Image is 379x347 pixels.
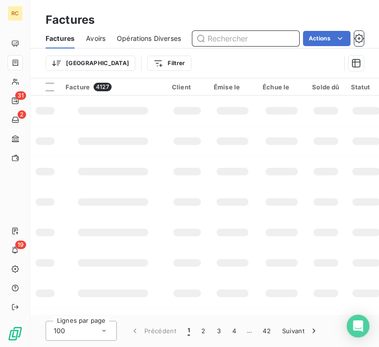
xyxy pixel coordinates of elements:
button: 4 [227,321,242,341]
div: RC [8,6,23,21]
button: 2 [196,321,211,341]
div: Émise le [214,83,251,91]
button: [GEOGRAPHIC_DATA] [46,56,135,71]
span: 19 [15,241,26,249]
div: Solde dû [312,83,339,91]
span: … [242,323,257,338]
span: Factures [46,34,75,43]
button: 42 [257,321,276,341]
button: Précédent [124,321,182,341]
span: Opérations Diverses [117,34,181,43]
button: Filtrer [147,56,191,71]
span: 4127 [94,83,112,91]
button: Suivant [276,321,324,341]
span: 1 [188,326,190,336]
span: Avoirs [86,34,105,43]
span: 100 [54,326,65,336]
button: 1 [182,321,196,341]
div: Échue le [263,83,301,91]
img: Logo LeanPay [8,326,23,341]
button: Actions [303,31,351,46]
div: Client [172,83,202,91]
h3: Factures [46,11,95,29]
button: 3 [211,321,227,341]
span: 31 [15,91,26,100]
span: Facture [66,83,90,91]
div: Open Intercom Messenger [347,315,370,337]
span: 2 [18,110,26,119]
input: Rechercher [192,31,299,46]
